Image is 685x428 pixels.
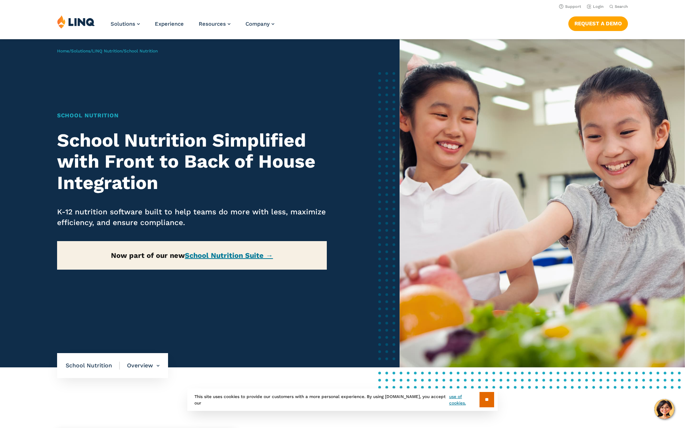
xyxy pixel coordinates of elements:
[111,251,273,260] strong: Now part of our new
[111,21,140,27] a: Solutions
[654,399,674,419] button: Hello, have a question? Let’s chat.
[57,15,95,29] img: LINQ | K‑12 Software
[57,49,158,53] span: / / /
[185,251,273,260] a: School Nutrition Suite →
[400,39,685,367] img: School Nutrition Banner
[245,21,270,27] span: Company
[66,362,120,370] span: School Nutrition
[568,16,628,31] a: Request a Demo
[449,393,479,406] a: use of cookies.
[57,130,327,194] h2: School Nutrition Simplified with Front to Back of House Integration
[199,21,230,27] a: Resources
[111,21,135,27] span: Solutions
[199,21,226,27] span: Resources
[124,49,158,53] span: School Nutrition
[155,21,184,27] a: Experience
[57,49,69,53] a: Home
[587,4,604,9] a: Login
[92,49,122,53] a: LINQ Nutrition
[245,21,274,27] a: Company
[559,4,581,9] a: Support
[57,207,327,228] p: K-12 nutrition software built to help teams do more with less, maximize efficiency, and ensure co...
[187,388,498,411] div: This site uses cookies to provide our customers with a more personal experience. By using [DOMAIN...
[120,353,159,378] li: Overview
[568,15,628,31] nav: Button Navigation
[71,49,90,53] a: Solutions
[57,111,327,120] h1: School Nutrition
[615,4,628,9] span: Search
[111,15,274,39] nav: Primary Navigation
[609,4,628,9] button: Open Search Bar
